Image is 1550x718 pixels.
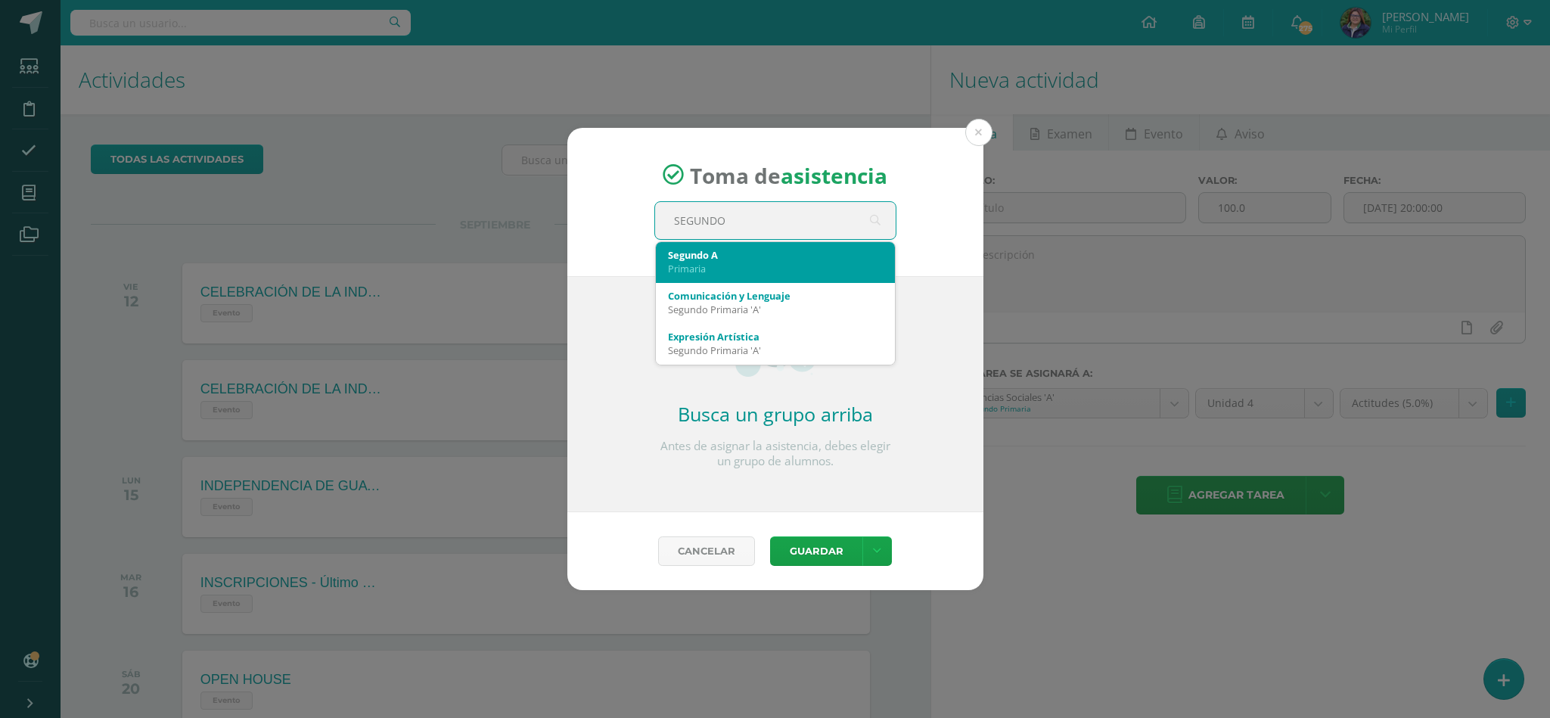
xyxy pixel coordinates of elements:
span: Toma de [690,160,887,189]
div: Expresión Artística [668,330,883,343]
div: Segundo Primaria 'A' [668,303,883,316]
h2: Busca un grupo arriba [654,401,896,427]
strong: asistencia [781,160,887,189]
button: Close (Esc) [965,119,992,146]
div: Segundo Primaria 'A' [668,343,883,357]
p: Antes de asignar la asistencia, debes elegir un grupo de alumnos. [654,439,896,469]
input: Busca un grado o sección aquí... [655,202,896,239]
button: Guardar [770,536,862,566]
a: Cancelar [658,536,755,566]
div: Comunicación y Lenguaje [668,289,883,303]
div: Primaria [668,262,883,275]
div: Segundo A [668,248,883,262]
